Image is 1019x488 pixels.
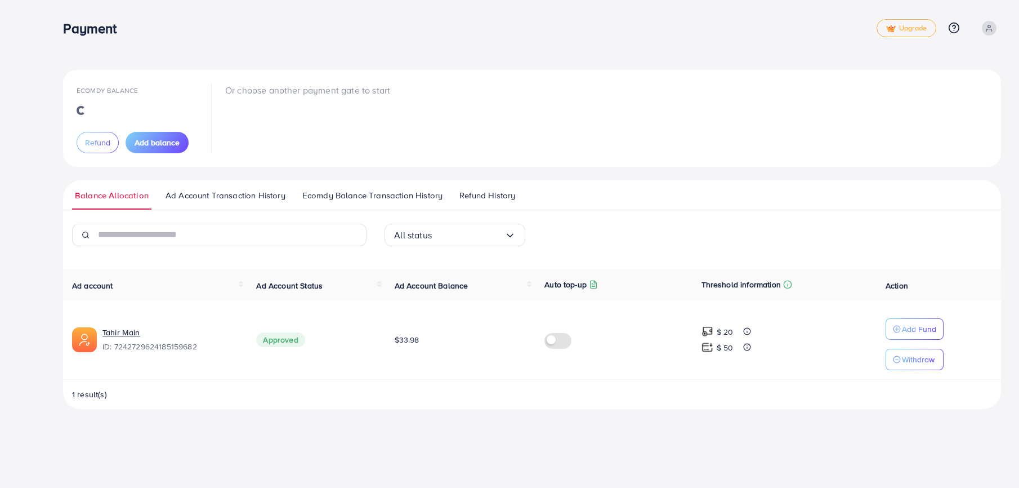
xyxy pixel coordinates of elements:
[701,341,713,353] img: top-up amount
[902,353,935,366] p: Withdraw
[126,132,189,153] button: Add balance
[385,224,525,246] div: Search for option
[72,280,113,291] span: Ad account
[102,327,238,353] div: <span class='underline'>Tahir Main</span></br>7242729624185159682
[701,278,781,291] p: Threshold information
[225,83,390,97] p: Or choose another payment gate to start
[459,189,515,202] span: Refund History
[717,325,734,339] p: $ 20
[72,327,97,352] img: ic-ads-acc.e4c84228.svg
[886,318,944,340] button: Add Fund
[394,227,432,244] span: All status
[544,278,587,291] p: Auto top-up
[63,20,126,37] h3: Payment
[886,349,944,370] button: Withdraw
[302,189,443,202] span: Ecomdy Balance Transaction History
[886,25,896,33] img: tick
[135,137,180,148] span: Add balance
[77,86,138,95] span: Ecomdy Balance
[256,332,305,347] span: Approved
[85,137,110,148] span: Refund
[886,280,908,291] span: Action
[77,132,119,153] button: Refund
[395,334,419,345] span: $33.98
[256,280,323,291] span: Ad Account Status
[701,326,713,338] img: top-up amount
[102,341,238,352] span: ID: 7242729624185159682
[166,189,285,202] span: Ad Account Transaction History
[886,24,927,33] span: Upgrade
[432,227,504,244] input: Search for option
[75,189,149,202] span: Balance Allocation
[102,327,238,338] a: Tahir Main
[717,341,734,354] p: $ 50
[877,19,936,37] a: tickUpgrade
[72,389,107,400] span: 1 result(s)
[395,280,468,291] span: Ad Account Balance
[902,322,936,336] p: Add Fund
